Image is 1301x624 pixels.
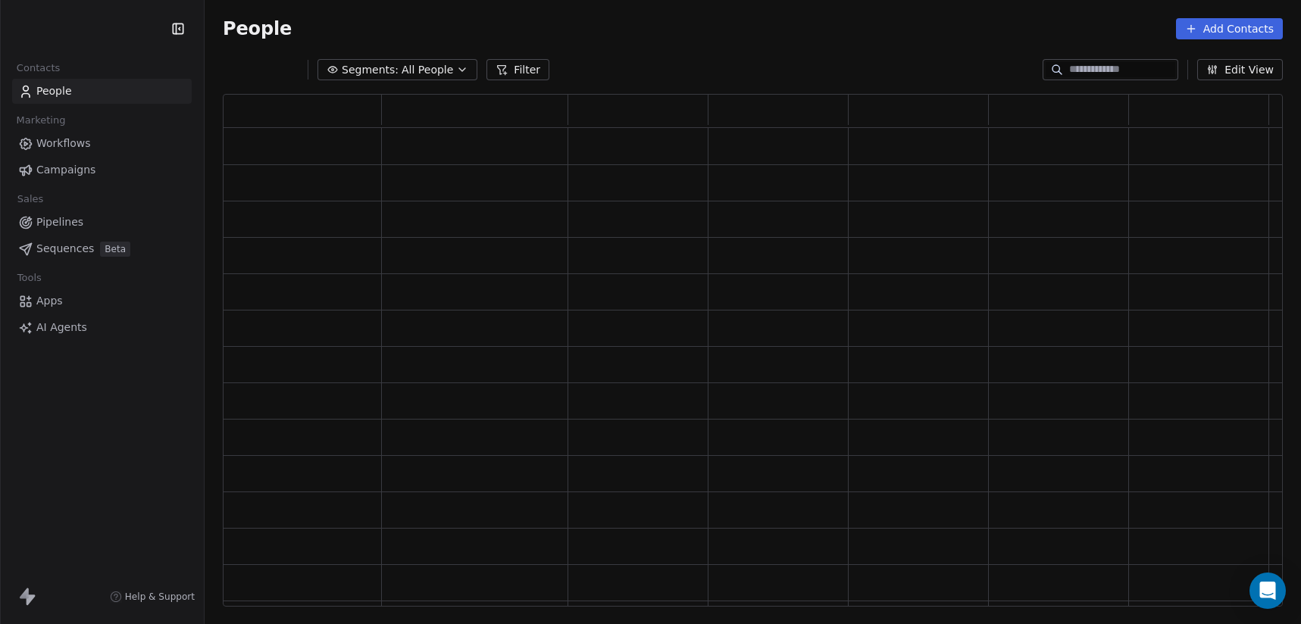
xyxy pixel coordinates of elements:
span: Help & Support [125,591,195,603]
a: Help & Support [110,591,195,603]
button: Add Contacts [1176,18,1283,39]
a: Pipelines [12,210,192,235]
span: All People [402,62,453,78]
a: Apps [12,289,192,314]
span: Campaigns [36,162,95,178]
div: Open Intercom Messenger [1249,573,1286,609]
a: People [12,79,192,104]
span: Contacts [10,57,67,80]
a: Workflows [12,131,192,156]
span: Tools [11,267,48,289]
span: Segments: [342,62,399,78]
button: Edit View [1197,59,1283,80]
span: Apps [36,293,63,309]
button: Filter [486,59,549,80]
span: Beta [100,242,130,257]
span: Workflows [36,136,91,151]
a: SequencesBeta [12,236,192,261]
span: People [36,83,72,99]
span: Marketing [10,109,72,132]
a: AI Agents [12,315,192,340]
a: Campaigns [12,158,192,183]
span: People [223,17,292,40]
span: Pipelines [36,214,83,230]
span: AI Agents [36,320,87,335]
span: Sequences [36,241,94,257]
span: Sales [11,188,50,211]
